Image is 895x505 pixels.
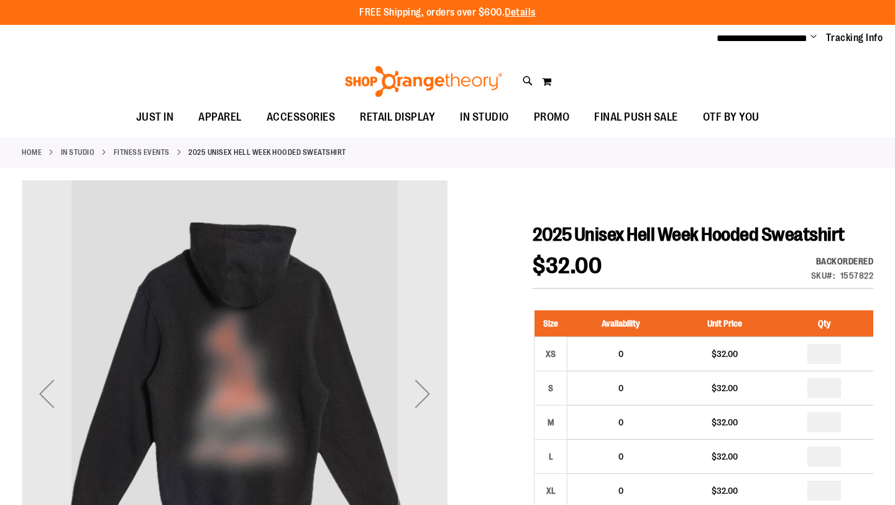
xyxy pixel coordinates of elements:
a: RETAIL DISPLAY [347,103,447,132]
strong: SKU [811,271,835,280]
div: S [541,379,560,397]
span: 2025 Unisex Hell Week Hooded Sweatshirt [533,224,845,245]
span: 0 [618,417,623,427]
span: 0 [618,349,623,359]
span: PROMO [534,103,570,131]
span: APPAREL [198,103,242,131]
div: $32.00 [681,484,769,497]
th: Qty [775,310,873,337]
div: M [541,413,560,432]
span: ACCESSORIES [267,103,336,131]
span: OTF BY YOU [703,103,760,131]
a: Tracking Info [826,31,883,45]
a: APPAREL [186,103,254,131]
th: Size [535,310,567,337]
a: ACCESSORIES [254,103,348,132]
span: JUST IN [136,103,174,131]
th: Unit Price [674,310,775,337]
div: L [541,447,560,466]
th: Availability [567,310,675,337]
div: $32.00 [681,382,769,394]
div: Availability [811,255,874,267]
div: XS [541,345,560,363]
a: OTF BY YOU [691,103,772,132]
a: Fitness Events [114,147,170,158]
a: Home [22,147,42,158]
a: IN STUDIO [61,147,95,158]
span: 0 [618,383,623,393]
span: IN STUDIO [460,103,509,131]
span: 0 [618,452,623,461]
strong: 2025 Unisex Hell Week Hooded Sweatshirt [188,147,346,158]
div: 1557822 [840,269,874,282]
span: $32.00 [533,253,602,279]
div: XL [541,481,560,500]
a: Details [505,7,536,18]
a: PROMO [521,103,582,132]
img: Shop Orangetheory [343,66,504,97]
button: Account menu [810,32,817,44]
span: FINAL PUSH SALE [594,103,678,131]
div: Backordered [811,255,874,267]
p: FREE Shipping, orders over $600. [359,6,536,20]
span: RETAIL DISPLAY [360,103,435,131]
a: FINAL PUSH SALE [582,103,691,132]
a: JUST IN [124,103,186,132]
div: $32.00 [681,450,769,463]
a: IN STUDIO [447,103,521,132]
span: 0 [618,486,623,496]
div: $32.00 [681,348,769,360]
div: $32.00 [681,416,769,429]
